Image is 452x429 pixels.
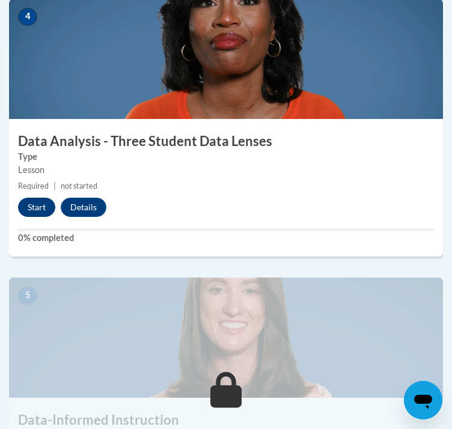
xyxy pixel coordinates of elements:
span: 4 [18,8,37,26]
label: 0% completed [18,231,434,245]
label: Type [18,150,434,163]
div: Lesson [18,163,434,177]
span: 5 [18,287,37,305]
span: not started [61,181,97,190]
iframe: Button to launch messaging window [404,381,442,419]
span: Required [18,181,49,190]
img: Course Image [9,278,443,398]
span: | [53,181,56,190]
button: Details [61,198,106,217]
h3: Data Analysis - Three Student Data Lenses [9,132,443,151]
button: Start [18,198,55,217]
